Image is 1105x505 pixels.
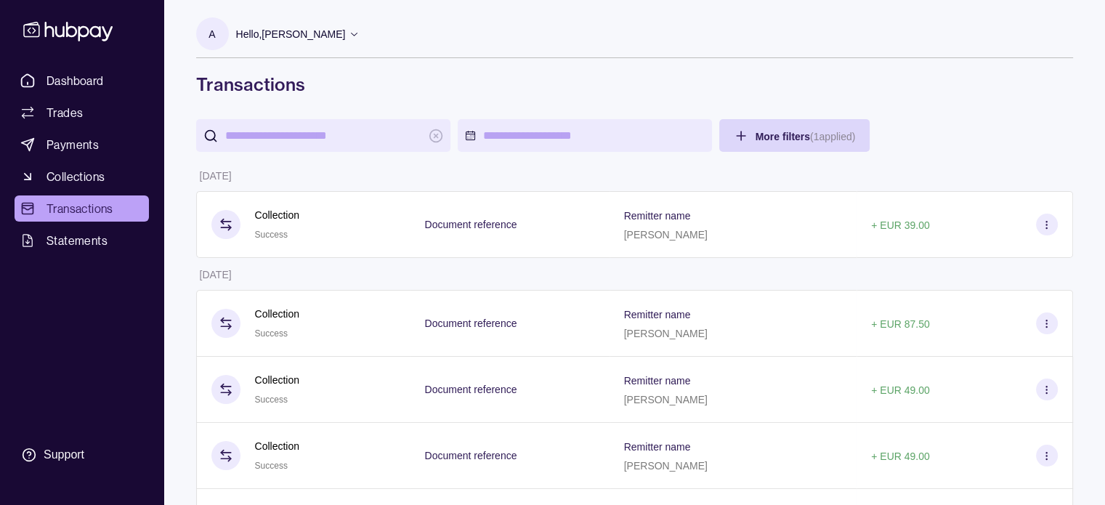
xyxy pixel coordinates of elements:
[255,461,288,471] span: Success
[871,451,930,462] p: + EUR 49.00
[46,168,105,185] span: Collections
[624,210,691,222] p: Remitter name
[44,447,84,463] div: Support
[624,229,708,241] p: [PERSON_NAME]
[624,460,708,472] p: [PERSON_NAME]
[15,440,149,470] a: Support
[46,104,83,121] span: Trades
[15,195,149,222] a: Transactions
[624,328,708,339] p: [PERSON_NAME]
[255,372,299,388] p: Collection
[255,306,299,322] p: Collection
[15,132,149,158] a: Payments
[425,318,517,329] p: Document reference
[624,441,691,453] p: Remitter name
[225,119,421,152] input: search
[871,318,930,330] p: + EUR 87.50
[46,232,108,249] span: Statements
[46,200,113,217] span: Transactions
[200,170,232,182] p: [DATE]
[624,394,708,405] p: [PERSON_NAME]
[425,450,517,461] p: Document reference
[624,309,691,320] p: Remitter name
[255,207,299,223] p: Collection
[209,26,215,42] p: A
[15,163,149,190] a: Collections
[255,395,288,405] span: Success
[871,219,930,231] p: + EUR 39.00
[719,119,870,152] button: More filters(1applied)
[255,230,288,240] span: Success
[624,375,691,387] p: Remitter name
[255,328,288,339] span: Success
[196,73,1073,96] h1: Transactions
[756,131,856,142] span: More filters
[200,269,232,280] p: [DATE]
[871,384,930,396] p: + EUR 49.00
[425,219,517,230] p: Document reference
[46,136,99,153] span: Payments
[425,384,517,395] p: Document reference
[15,100,149,126] a: Trades
[15,227,149,254] a: Statements
[46,72,104,89] span: Dashboard
[810,131,855,142] p: ( 1 applied)
[15,68,149,94] a: Dashboard
[236,26,346,42] p: Hello, [PERSON_NAME]
[255,438,299,454] p: Collection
